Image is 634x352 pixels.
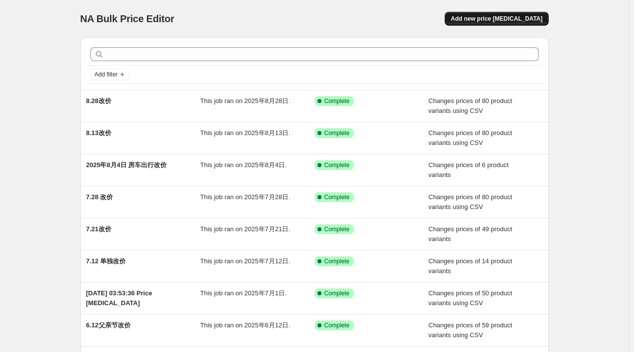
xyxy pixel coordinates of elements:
span: 8.28改价 [86,97,111,105]
span: [DATE] 03:53:36 Price [MEDICAL_DATA] [86,289,152,307]
span: Changes prices of 49 product variants [428,225,512,243]
span: This job ran on 2025年7月28日. [200,193,290,201]
span: This job ran on 2025年7月1日. [200,289,287,297]
button: Add new price [MEDICAL_DATA] [445,12,548,26]
span: 6.12父亲节改价 [86,321,131,329]
span: Changes prices of 6 product variants [428,161,509,178]
span: Changes prices of 14 product variants [428,257,512,275]
span: This job ran on 2025年8月4日. [200,161,287,169]
span: 2025年8月4日 房车出行改价 [86,161,167,169]
span: Changes prices of 50 product variants using CSV [428,289,512,307]
span: 7.12 单独改价 [86,257,126,265]
span: Changes prices of 80 product variants using CSV [428,129,512,146]
span: Complete [324,97,350,105]
span: 7.21改价 [86,225,111,233]
span: Complete [324,225,350,233]
span: Complete [324,193,350,201]
span: 8.13改价 [86,129,111,137]
span: This job ran on 2025年6月12日. [200,321,290,329]
span: This job ran on 2025年7月21日. [200,225,290,233]
span: Complete [324,257,350,265]
span: This job ran on 2025年8月13日. [200,129,290,137]
span: Changes prices of 80 product variants using CSV [428,193,512,211]
span: This job ran on 2025年7月12日. [200,257,290,265]
span: Add filter [95,70,118,78]
span: Complete [324,161,350,169]
span: 7.28 改价 [86,193,113,201]
span: Complete [324,321,350,329]
span: Changes prices of 59 product variants using CSV [428,321,512,339]
span: Add new price [MEDICAL_DATA] [451,15,542,23]
span: Complete [324,289,350,297]
span: NA Bulk Price Editor [80,13,175,24]
button: Add filter [90,69,130,80]
span: Complete [324,129,350,137]
span: Changes prices of 80 product variants using CSV [428,97,512,114]
span: This job ran on 2025年8月28日. [200,97,290,105]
